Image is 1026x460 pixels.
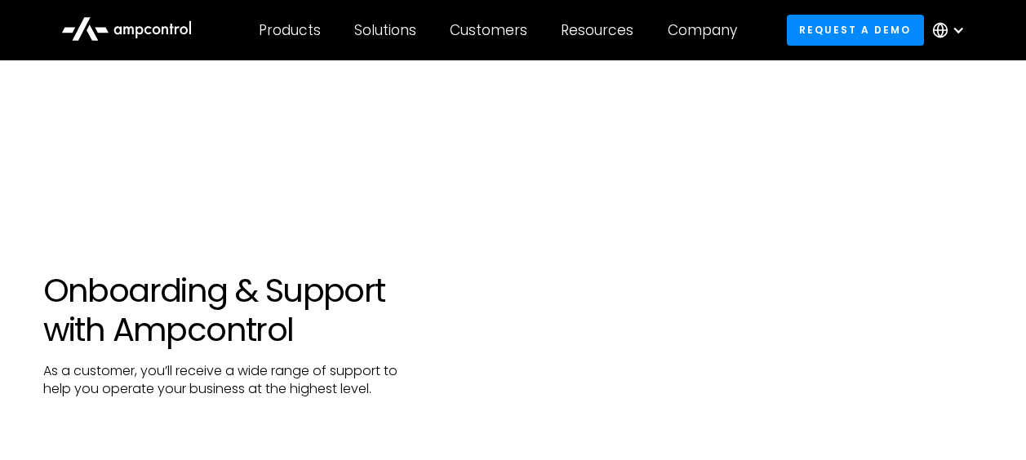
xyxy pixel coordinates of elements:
[259,21,321,39] div: Products
[668,21,737,39] div: Company
[450,21,527,39] div: Customers
[354,21,416,39] div: Solutions
[43,362,420,399] p: As a customer, you’ll receive a wide range of support to help you operate your business at the hi...
[43,271,420,349] h1: Onboarding & Support with Ampcontrol
[471,165,983,453] iframe: Customer success video
[787,15,924,45] a: Request a demo
[561,21,633,39] div: Resources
